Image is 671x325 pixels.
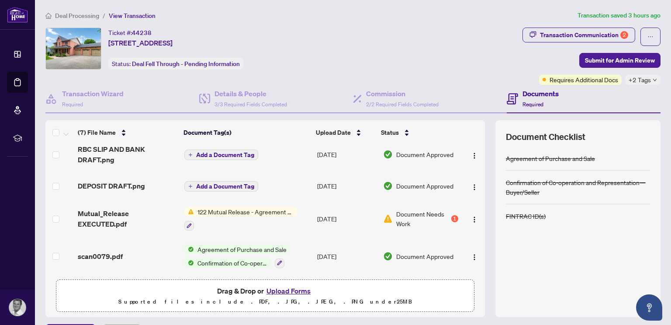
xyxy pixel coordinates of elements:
[383,252,393,261] img: Document Status
[636,294,662,321] button: Open asap
[578,10,661,21] article: Transaction saved 3 hours ago
[467,147,481,161] button: Logo
[78,144,177,165] span: RBC SLIP AND BANK DRAFT.png
[132,29,152,37] span: 44238
[55,12,99,20] span: Deal Processing
[540,28,628,42] div: Transaction Communication
[74,120,180,145] th: (7) File Name
[653,78,657,82] span: down
[381,128,399,137] span: Status
[108,28,152,38] div: Ticket #:
[194,245,290,254] span: Agreement of Purchase and Sale
[506,211,546,221] div: FINTRAC ID(s)
[196,183,254,189] span: Add a Document Tag
[629,75,651,85] span: +2 Tags
[316,128,351,137] span: Upload Date
[366,101,439,108] span: 2/2 Required Fields Completed
[506,131,585,143] span: Document Checklist
[7,7,28,23] img: logo
[471,152,478,159] img: Logo
[184,245,194,254] img: Status Icon
[471,184,478,191] img: Logo
[188,153,193,157] span: plus
[396,209,450,228] span: Document Needs Work
[184,180,258,192] button: Add a Document Tag
[184,149,258,160] button: Add a Document Tag
[188,184,193,189] span: plus
[620,31,628,39] div: 2
[522,28,635,42] button: Transaction Communication2
[647,34,654,40] span: ellipsis
[396,150,453,159] span: Document Approved
[396,252,453,261] span: Document Approved
[184,150,258,160] button: Add a Document Tag
[383,214,393,224] img: Document Status
[383,181,393,191] img: Document Status
[264,285,313,297] button: Upload Forms
[184,245,290,268] button: Status IconAgreement of Purchase and SaleStatus IconConfirmation of Co-operation and Representati...
[314,200,380,238] td: [DATE]
[522,101,543,108] span: Required
[196,152,254,158] span: Add a Document Tag
[180,120,312,145] th: Document Tag(s)
[184,181,258,192] button: Add a Document Tag
[184,258,194,268] img: Status Icon
[78,251,123,262] span: scan0079.pdf
[550,75,618,84] span: Requires Additional Docs
[184,207,297,231] button: Status Icon122 Mutual Release - Agreement of Purchase and Sale
[103,10,105,21] li: /
[62,101,83,108] span: Required
[109,12,156,20] span: View Transaction
[314,238,380,275] td: [DATE]
[396,181,453,191] span: Document Approved
[194,258,271,268] span: Confirmation of Co-operation and Representation—Buyer/Seller
[9,299,26,316] img: Profile Icon
[214,101,287,108] span: 3/3 Required Fields Completed
[45,13,52,19] span: home
[108,38,173,48] span: [STREET_ADDRESS]
[217,285,313,297] span: Drag & Drop or
[78,181,145,191] span: DEPOSIT DRAFT.png
[108,58,243,70] div: Status:
[184,207,194,217] img: Status Icon
[78,128,116,137] span: (7) File Name
[471,254,478,261] img: Logo
[377,120,459,145] th: Status
[506,154,595,163] div: Agreement of Purchase and Sale
[312,120,377,145] th: Upload Date
[467,212,481,226] button: Logo
[467,249,481,263] button: Logo
[579,53,661,68] button: Submit for Admin Review
[522,88,559,99] h4: Documents
[46,28,101,69] img: IMG-N12182981_1.jpg
[383,150,393,159] img: Document Status
[132,60,240,68] span: Deal Fell Through - Pending Information
[78,208,177,229] span: Mutual_Release EXECUTED.pdf
[56,280,474,312] span: Drag & Drop orUpload FormsSupported files include .PDF, .JPG, .JPEG, .PNG under25MB
[62,297,469,307] p: Supported files include .PDF, .JPG, .JPEG, .PNG under 25 MB
[471,216,478,223] img: Logo
[451,215,458,222] div: 1
[314,137,380,172] td: [DATE]
[194,207,297,217] span: 122 Mutual Release - Agreement of Purchase and Sale
[62,88,124,99] h4: Transaction Wizard
[366,88,439,99] h4: Commission
[506,178,650,197] div: Confirmation of Co-operation and Representation—Buyer/Seller
[314,172,380,200] td: [DATE]
[585,53,655,67] span: Submit for Admin Review
[467,179,481,193] button: Logo
[214,88,287,99] h4: Details & People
